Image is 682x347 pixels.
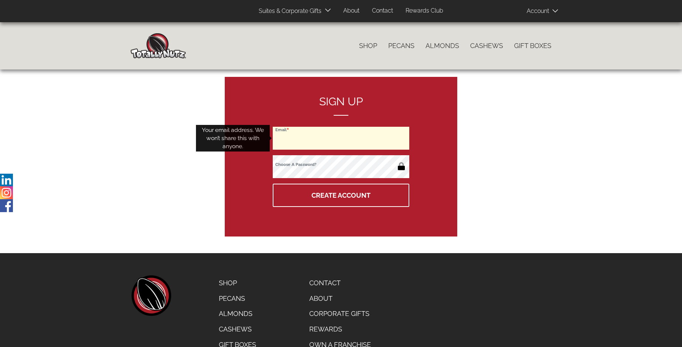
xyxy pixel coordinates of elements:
div: Your email address. We won’t share this with anyone. [196,125,270,152]
img: Home [131,33,186,58]
a: Pecans [213,291,262,306]
a: Cashews [213,322,262,337]
a: Corporate Gifts [304,306,376,322]
a: About [338,4,365,18]
a: Suites & Corporate Gifts [253,4,324,18]
a: home [131,275,171,316]
a: Shop [354,38,383,54]
a: Almonds [420,38,465,54]
a: Almonds [213,306,262,322]
a: Pecans [383,38,420,54]
a: Gift Boxes [509,38,557,54]
a: Cashews [465,38,509,54]
button: Create Account [273,184,409,207]
a: Contact [304,275,376,291]
a: Contact [366,4,399,18]
input: Email [273,127,409,150]
a: Rewards [304,322,376,337]
a: About [304,291,376,306]
h2: Sign up [273,95,409,116]
a: Rewards Club [400,4,449,18]
a: Shop [213,275,262,291]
